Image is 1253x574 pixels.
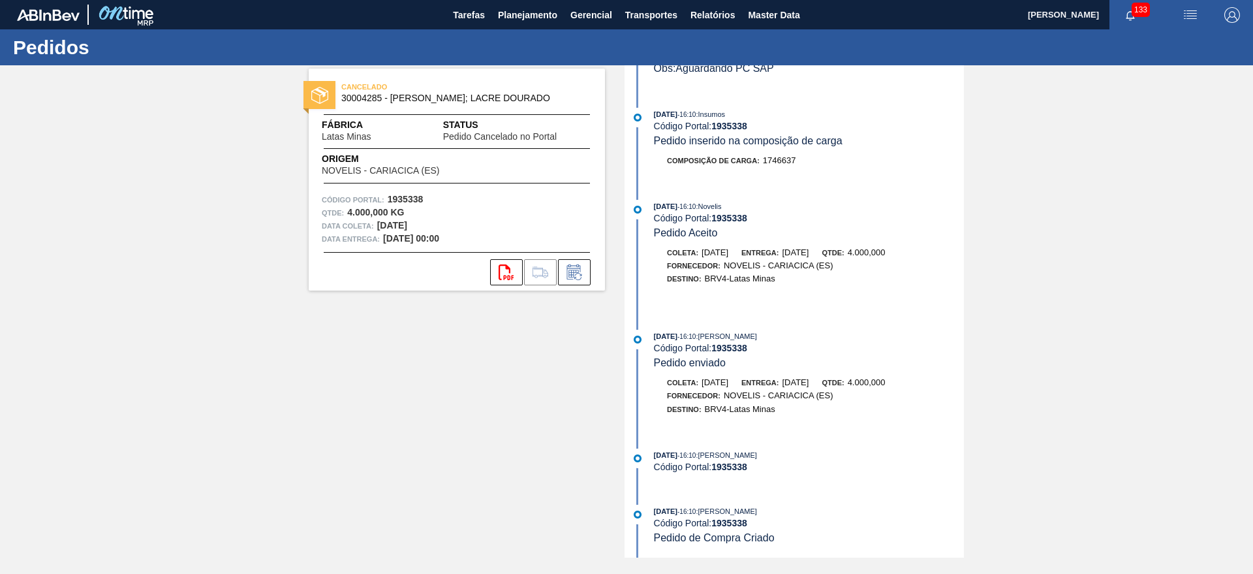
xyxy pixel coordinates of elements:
span: 4.000,000 [848,247,886,257]
img: atual [634,454,642,462]
span: Planejamento [498,7,557,23]
span: Origem [322,152,476,166]
span: Fábrica [322,118,412,132]
img: Logout [1224,7,1240,23]
span: - 16:10 [677,111,696,118]
span: Fornecedor: [667,262,720,270]
img: atual [634,336,642,343]
span: NOVELIS - CARIACICA (ES) [724,261,833,270]
img: TNhmsLtSVTkK8tSr43FrP2fwEKptu5GPRR3wAAAABJRU5ErkJggg== [17,9,80,21]
span: [DATE] [654,451,677,459]
span: Pedido de Compra Criado [654,532,775,543]
button: Notificações [1109,6,1151,24]
span: Master Data [748,7,799,23]
span: Gerencial [570,7,612,23]
span: : [PERSON_NAME] [696,507,757,515]
div: Código Portal: [654,343,964,353]
span: Status [443,118,592,132]
span: : [PERSON_NAME] [696,451,757,459]
span: Qtde: [822,249,844,257]
span: 4.000,000 [848,377,886,387]
span: 30004285 - BOBINA ALUMINIO; LACRE DOURADO [341,93,578,103]
span: Data entrega: [322,232,380,246]
strong: 1935338 [711,121,747,131]
div: Informar alteração no pedido [558,259,591,285]
span: - 16:10 [677,452,696,459]
span: Latas Minas [322,132,371,142]
img: atual [634,114,642,121]
strong: [DATE] [377,220,407,231]
img: atual [634,511,642,518]
span: - 16:10 [677,203,696,210]
span: Tarefas [453,7,485,23]
strong: 4.000,000 KG [347,207,404,217]
strong: 1935338 [711,462,747,472]
span: - 16:10 [677,333,696,340]
span: 1746637 [763,155,796,165]
span: [DATE] [782,377,809,387]
strong: [DATE] 00:00 [383,233,439,244]
span: BRV4-Latas Minas [705,274,775,283]
h1: Pedidos [13,40,245,55]
div: Código Portal: [654,462,964,472]
span: Pedido inserido na composição de carga [654,135,843,146]
span: Qtde : [322,206,344,219]
span: Pedido Cancelado no Portal [443,132,557,142]
span: [DATE] [702,377,728,387]
span: Obs: Aguardando PC SAP [654,63,774,74]
span: Pedido enviado [654,357,726,368]
span: Coleta: [667,249,698,257]
span: [DATE] [702,247,728,257]
span: Entrega: [741,249,779,257]
div: Código Portal: [654,121,964,131]
span: Destino: [667,406,702,413]
img: atual [634,206,642,214]
span: Data coleta: [322,219,374,232]
span: [DATE] [654,507,677,515]
span: 133 [1132,3,1150,17]
strong: 1935338 [711,213,747,223]
img: status [311,87,328,104]
span: Pedido Aceito [654,227,718,238]
strong: 1935338 [711,518,747,528]
span: Fornecedor: [667,392,720,400]
div: Código Portal: [654,213,964,223]
span: NOVELIS - CARIACICA (ES) [322,166,439,176]
span: BRV4-Latas Minas [705,404,775,414]
span: Entrega: [741,379,779,387]
span: [DATE] [654,332,677,340]
span: Código Portal: [322,193,384,206]
span: : Insumos [696,110,725,118]
span: Qtde: [822,379,844,387]
span: Destino: [667,275,702,283]
span: [DATE] [654,202,677,210]
strong: 1935338 [711,343,747,353]
span: CANCELADO [341,80,524,93]
span: : Novelis [696,202,721,210]
div: Código Portal: [654,518,964,528]
strong: 1935338 [388,194,424,204]
span: Composição de Carga : [667,157,760,165]
div: Ir para Composição de Carga [524,259,557,285]
span: NOVELIS - CARIACICA (ES) [724,391,833,400]
span: Transportes [625,7,677,23]
span: Coleta: [667,379,698,387]
div: Abrir arquivo PDF [490,259,523,285]
span: [DATE] [782,247,809,257]
img: userActions [1183,7,1198,23]
span: : [PERSON_NAME] [696,332,757,340]
span: [DATE] [654,110,677,118]
span: Relatórios [690,7,735,23]
span: - 16:10 [677,508,696,515]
